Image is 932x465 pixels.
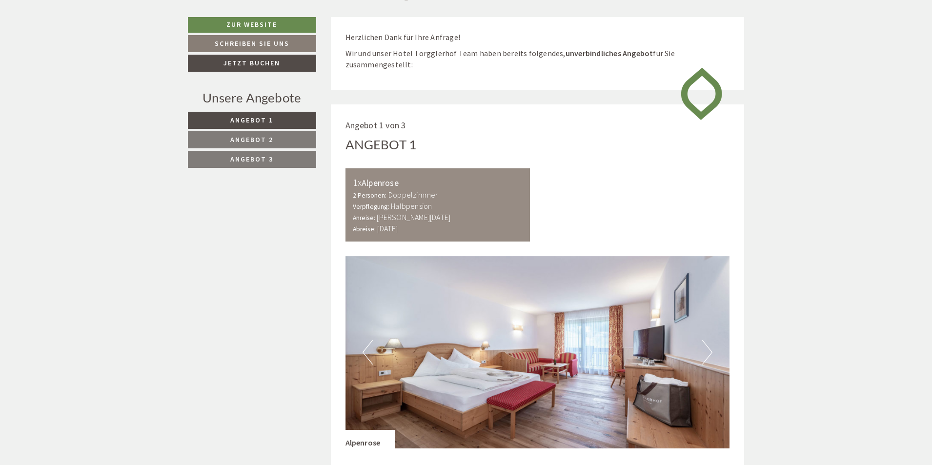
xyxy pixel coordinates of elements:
button: Senden [326,257,385,274]
img: image [345,256,730,448]
b: [PERSON_NAME][DATE] [377,212,450,222]
small: Abreise: [353,225,376,233]
div: Alpenrose [353,176,523,190]
a: Jetzt buchen [188,55,316,72]
small: Anreise: [353,214,376,222]
div: Sie [230,29,369,37]
b: Doppelzimmer [388,190,438,200]
div: Guten Tag, wie können wir Ihnen helfen? [225,27,377,57]
small: 19:00 [230,48,369,55]
p: Wir und unser Hotel Torgglerhof Team haben bereits folgendes, für Sie zusammengestellt: [345,48,730,70]
img: image [673,59,729,128]
b: [DATE] [377,223,398,233]
span: Angebot 1 von 3 [345,120,406,131]
a: Schreiben Sie uns [188,35,316,52]
button: Previous [363,340,373,364]
div: Alpenrose [345,430,395,448]
div: Angebot 1 [345,136,417,154]
span: Angebot 2 [230,135,273,144]
a: Zur Website [188,17,316,33]
button: Next [702,340,712,364]
b: 1x [353,176,362,188]
div: [DATE] [174,8,210,24]
span: Angebot 3 [230,155,273,163]
small: 2 Personen: [353,191,387,200]
strong: unverbindliches Angebot [566,48,653,58]
b: Halbpension [391,201,432,211]
span: Angebot 1 [230,116,273,124]
small: Verpflegung: [353,202,389,211]
div: Unsere Angebote [188,89,316,107]
p: Herzlichen Dank für Ihre Anfrage! [345,32,730,43]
